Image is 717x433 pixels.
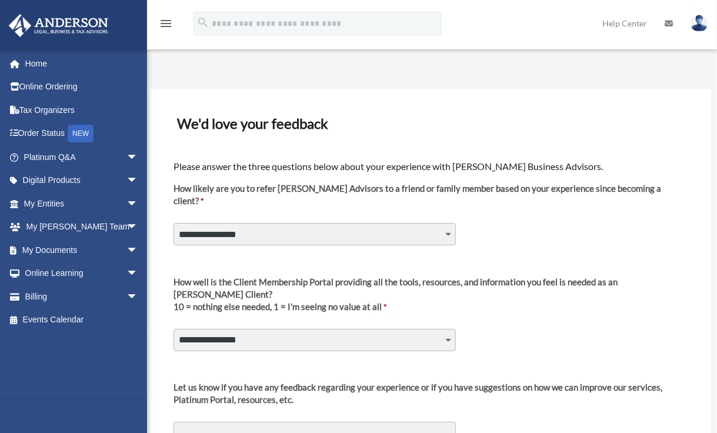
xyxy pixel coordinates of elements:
div: How well is the Client Membership Portal providing all the tools, resources, and information you ... [174,276,688,301]
span: arrow_drop_down [126,169,150,193]
h4: Please answer the three questions below about your experience with [PERSON_NAME] Business Advisors. [174,160,688,173]
a: Billingarrow_drop_down [8,285,156,308]
span: arrow_drop_down [126,215,150,239]
a: Online Learningarrow_drop_down [8,262,156,285]
i: search [196,16,209,29]
span: arrow_drop_down [126,192,150,216]
div: NEW [68,125,94,142]
span: arrow_drop_down [126,238,150,262]
a: My [PERSON_NAME] Teamarrow_drop_down [8,215,156,239]
i: menu [159,16,173,31]
a: Digital Productsarrow_drop_down [8,169,156,192]
span: arrow_drop_down [126,262,150,286]
a: Platinum Q&Aarrow_drop_down [8,145,156,169]
a: My Entitiesarrow_drop_down [8,192,156,215]
a: Online Ordering [8,75,156,99]
label: How likely are you to refer [PERSON_NAME] Advisors to a friend or family member based on your exp... [174,182,688,216]
a: Tax Organizers [8,98,156,122]
img: User Pic [691,15,708,32]
a: menu [159,21,173,31]
a: Home [8,52,156,75]
div: Let us know if you have any feedback regarding your experience or if you have suggestions on how ... [174,381,688,406]
a: Order StatusNEW [8,122,156,146]
span: arrow_drop_down [126,285,150,309]
img: Anderson Advisors Platinum Portal [5,14,112,37]
label: 10 = nothing else needed, 1 = I'm seeing no value at all [174,276,688,322]
span: arrow_drop_down [126,145,150,169]
a: Events Calendar [8,308,156,332]
h3: We'd love your feedback [172,111,689,136]
a: My Documentsarrow_drop_down [8,238,156,262]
